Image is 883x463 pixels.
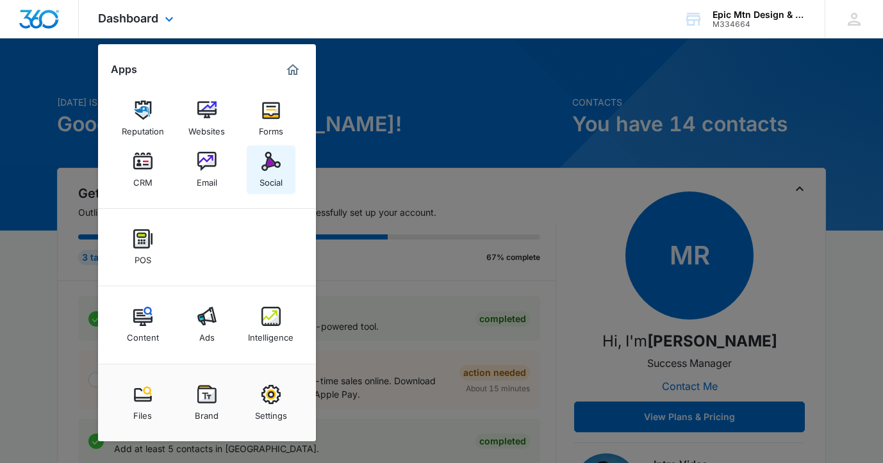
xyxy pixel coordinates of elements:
[247,300,295,349] a: Intelligence
[98,12,158,25] span: Dashboard
[111,63,137,76] h2: Apps
[133,171,153,188] div: CRM
[135,248,151,265] div: POS
[119,145,167,194] a: CRM
[119,94,167,143] a: Reputation
[183,378,231,427] a: Brand
[259,120,283,136] div: Forms
[119,300,167,349] a: Content
[247,378,295,427] a: Settings
[127,326,159,343] div: Content
[183,300,231,349] a: Ads
[122,120,164,136] div: Reputation
[260,171,283,188] div: Social
[119,378,167,427] a: Files
[283,60,303,80] a: Marketing 360® Dashboard
[255,404,287,421] div: Settings
[713,20,806,29] div: account id
[183,145,231,194] a: Email
[247,145,295,194] a: Social
[248,326,293,343] div: Intelligence
[119,223,167,272] a: POS
[197,171,217,188] div: Email
[199,326,215,343] div: Ads
[247,94,295,143] a: Forms
[713,10,806,20] div: account name
[133,404,152,421] div: Files
[195,404,219,421] div: Brand
[188,120,225,136] div: Websites
[183,94,231,143] a: Websites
